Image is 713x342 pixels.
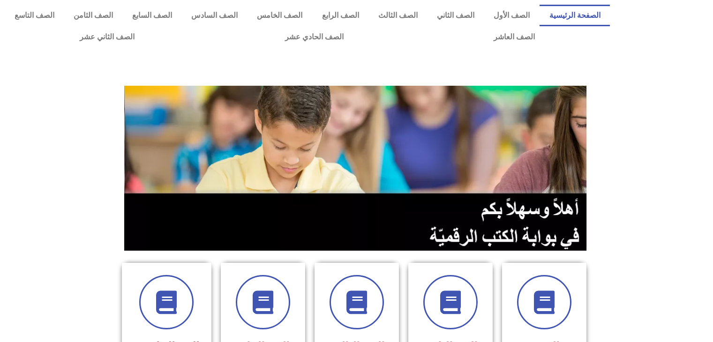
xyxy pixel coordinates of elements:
a: الصف الثالث [368,5,427,26]
a: الصف السابع [122,5,181,26]
a: الصف السادس [182,5,248,26]
a: الصف الأول [484,5,540,26]
a: الصف الثاني عشر [5,26,210,48]
a: الصف الثاني [427,5,484,26]
a: الصفحة الرئيسية [540,5,610,26]
a: الصف التاسع [5,5,64,26]
a: الصف الرابع [312,5,368,26]
a: الصف الثامن [64,5,122,26]
a: الصف الخامس [248,5,312,26]
a: الصف العاشر [419,26,610,48]
a: الصف الحادي عشر [210,26,418,48]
